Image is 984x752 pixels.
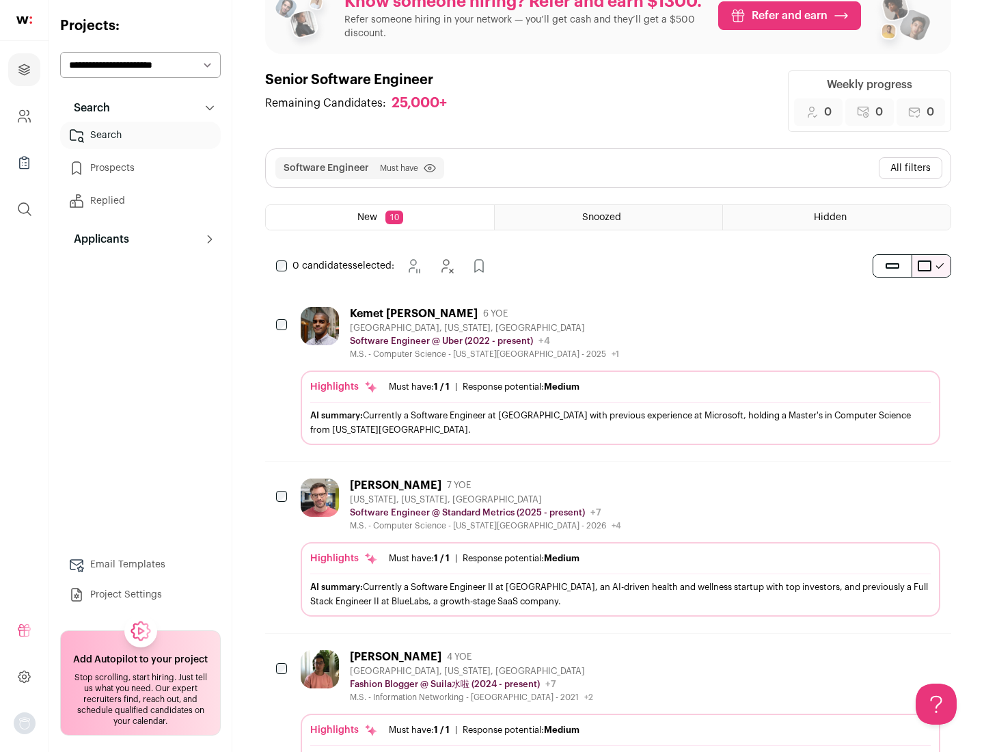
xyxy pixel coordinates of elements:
[14,712,36,734] img: nopic.png
[350,323,619,334] div: [GEOGRAPHIC_DATA], [US_STATE], [GEOGRAPHIC_DATA]
[60,94,221,122] button: Search
[310,580,931,608] div: Currently a Software Engineer II at [GEOGRAPHIC_DATA], an AI-driven health and wellness startup w...
[14,712,36,734] button: Open dropdown
[434,725,450,734] span: 1 / 1
[389,725,450,736] div: Must have:
[447,480,471,491] span: 7 YOE
[310,411,363,420] span: AI summary:
[344,13,707,40] p: Refer someone hiring in your network — you’ll get cash and they’ll get a $500 discount.
[434,554,450,563] span: 1 / 1
[385,211,403,224] span: 10
[301,479,339,517] img: 0fb184815f518ed3bcaf4f46c87e3bafcb34ea1ec747045ab451f3ffb05d485a
[350,479,441,492] div: [PERSON_NAME]
[538,336,550,346] span: +4
[60,226,221,253] button: Applicants
[73,653,208,667] h2: Add Autopilot to your project
[301,479,940,617] a: [PERSON_NAME] 7 YOE [US_STATE], [US_STATE], [GEOGRAPHIC_DATA] Software Engineer @ Standard Metric...
[8,146,40,179] a: Company Lists
[60,122,221,149] a: Search
[350,507,585,518] p: Software Engineer @ Standard Metrics (2025 - present)
[60,630,221,736] a: Add Autopilot to your project Stop scrolling, start hiring. Just tell us what you need. Our exper...
[265,70,461,90] h1: Senior Software Engineer
[350,336,533,347] p: Software Engineer @ Uber (2022 - present)
[60,16,221,36] h2: Projects:
[69,672,212,727] div: Stop scrolling, start hiring. Just tell us what you need. Our expert recruiters find, reach out, ...
[310,408,931,437] div: Currently a Software Engineer at [GEOGRAPHIC_DATA] with previous experience at Microsoft, holding...
[612,522,621,530] span: +4
[389,725,579,736] ul: |
[350,679,540,690] p: Fashion Blogger @ Suila水啦 (2024 - present)
[392,95,447,112] div: 25,000+
[292,259,394,273] span: selected:
[301,307,339,345] img: 1d26598260d5d9f7a69202d59cf331847448e6cffe37083edaed4f8fc8795bfe
[389,381,579,392] ul: |
[60,581,221,608] a: Project Settings
[465,252,493,280] button: Add to Prospects
[292,261,353,271] span: 0 candidates
[463,553,579,564] div: Response potential:
[590,508,601,518] span: +7
[301,307,940,445] a: Kemet [PERSON_NAME] 6 YOE [GEOGRAPHIC_DATA], [US_STATE], [GEOGRAPHIC_DATA] Software Engineer @ Ub...
[400,252,427,280] button: Snooze
[827,77,912,93] div: Weekly progress
[483,308,508,319] span: 6 YOE
[463,381,579,392] div: Response potential:
[389,553,450,564] div: Must have:
[66,231,129,247] p: Applicants
[544,725,579,734] span: Medium
[350,520,621,531] div: M.S. - Computer Science - [US_STATE][GEOGRAPHIC_DATA] - 2026
[495,205,722,230] a: Snoozed
[8,100,40,133] a: Company and ATS Settings
[8,53,40,86] a: Projects
[310,582,363,591] span: AI summary:
[380,163,418,174] span: Must have
[584,693,593,701] span: +2
[389,381,450,392] div: Must have:
[310,380,378,394] div: Highlights
[350,494,621,505] div: [US_STATE], [US_STATE], [GEOGRAPHIC_DATA]
[310,552,378,565] div: Highlights
[350,307,478,321] div: Kemet [PERSON_NAME]
[447,652,471,662] span: 4 YOE
[879,157,942,179] button: All filters
[350,349,619,360] div: M.S. - Computer Science - [US_STATE][GEOGRAPHIC_DATA] - 2025
[434,382,450,391] span: 1 / 1
[350,692,593,703] div: M.S. - Information Networking - [GEOGRAPHIC_DATA] - 2021
[16,16,32,24] img: wellfound-shorthand-0d5821cbd27db2630d0214b213865d53afaa358527fdda9d0ea32b1df1b89c2c.svg
[60,155,221,182] a: Prospects
[875,104,883,120] span: 0
[433,252,460,280] button: Hide
[612,350,619,358] span: +1
[284,161,369,175] button: Software Engineer
[60,551,221,578] a: Email Templates
[916,684,957,725] iframe: Help Scout Beacon - Open
[544,382,579,391] span: Medium
[350,666,593,677] div: [GEOGRAPHIC_DATA], [US_STATE], [GEOGRAPHIC_DATA]
[544,554,579,563] span: Medium
[814,213,847,222] span: Hidden
[350,650,441,664] div: [PERSON_NAME]
[301,650,339,688] img: 322c244f3187aa81024ea13e08450523775794405435f85740c15dbe0cd0baab.jpg
[357,213,377,222] span: New
[310,723,378,737] div: Highlights
[718,1,861,30] a: Refer and earn
[927,104,934,120] span: 0
[389,553,579,564] ul: |
[60,187,221,215] a: Replied
[66,100,110,116] p: Search
[463,725,579,736] div: Response potential:
[582,213,621,222] span: Snoozed
[545,680,556,689] span: +7
[265,95,386,111] span: Remaining Candidates:
[824,104,832,120] span: 0
[723,205,951,230] a: Hidden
